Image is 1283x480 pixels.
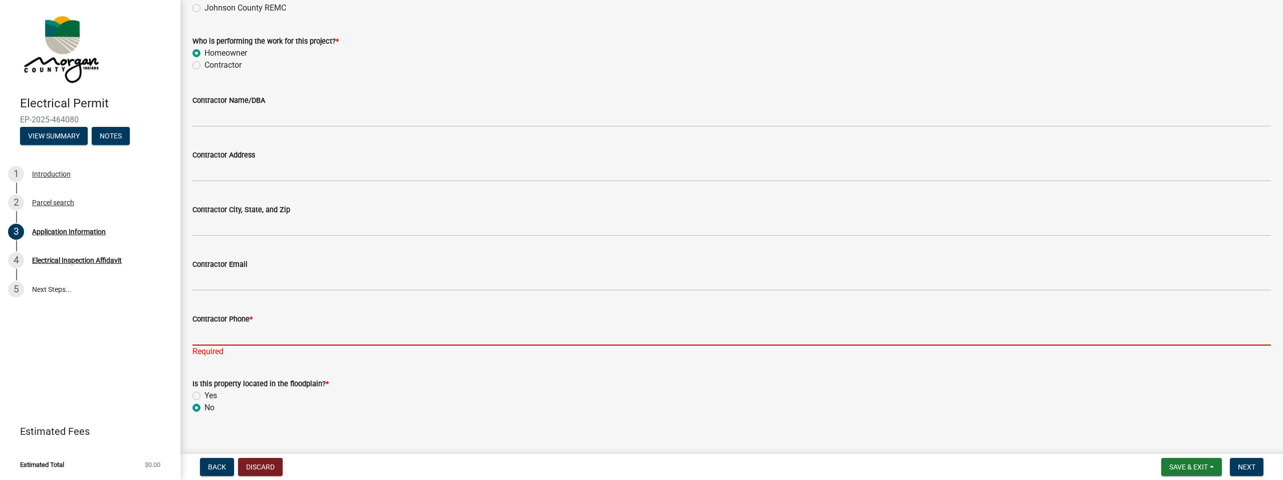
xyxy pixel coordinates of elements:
[145,461,160,468] span: $0.00
[8,195,24,211] div: 2
[8,421,164,441] a: Estimated Fees
[1169,463,1208,471] span: Save & Exit
[92,127,130,145] button: Notes
[20,461,64,468] span: Estimated Total
[20,132,88,140] wm-modal-confirm: Summary
[192,38,339,45] label: Who is performing the work for this project?
[20,11,101,86] img: Morgan County, Indiana
[20,96,172,111] h4: Electrical Permit
[192,97,265,104] label: Contractor Name/DBA
[8,252,24,268] div: 4
[200,458,234,476] button: Back
[192,207,290,214] label: Contractor City, State, and Zip
[32,199,74,206] div: Parcel search
[204,2,286,14] label: Johnson County REMC
[32,171,71,178] div: Introduction
[204,390,217,402] label: Yes
[204,402,215,414] label: No
[32,257,122,264] div: Electrical Inspection Affidavit
[20,127,88,145] button: View Summary
[32,228,106,235] div: Application Information
[92,132,130,140] wm-modal-confirm: Notes
[192,316,253,323] label: Contractor Phone
[192,152,255,159] label: Contractor Address
[238,458,283,476] button: Discard
[1161,458,1222,476] button: Save & Exit
[208,463,226,471] span: Back
[1230,458,1263,476] button: Next
[192,261,248,268] label: Contractor Email
[8,281,24,297] div: 5
[204,59,242,71] label: Contractor
[8,166,24,182] div: 1
[1238,463,1255,471] span: Next
[192,346,1271,358] div: Required
[20,115,160,124] span: EP-2025-464080
[204,47,247,59] label: Homeowner
[8,224,24,240] div: 3
[192,381,329,388] label: Is this property located in the floodplain?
